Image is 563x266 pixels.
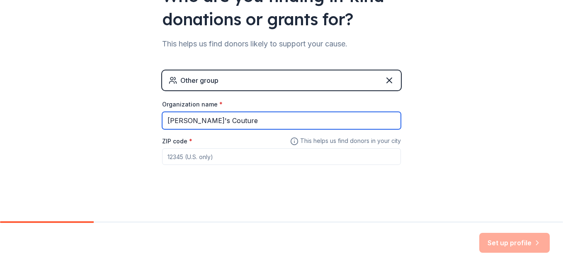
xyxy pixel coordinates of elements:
input: 12345 (U.S. only) [162,148,401,165]
div: This helps us find donors likely to support your cause. [162,37,401,51]
div: Other group [180,75,218,85]
input: American Red Cross [162,112,401,129]
span: This helps us find donors in your city [290,136,401,146]
label: ZIP code [162,137,192,145]
label: Organization name [162,100,223,109]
